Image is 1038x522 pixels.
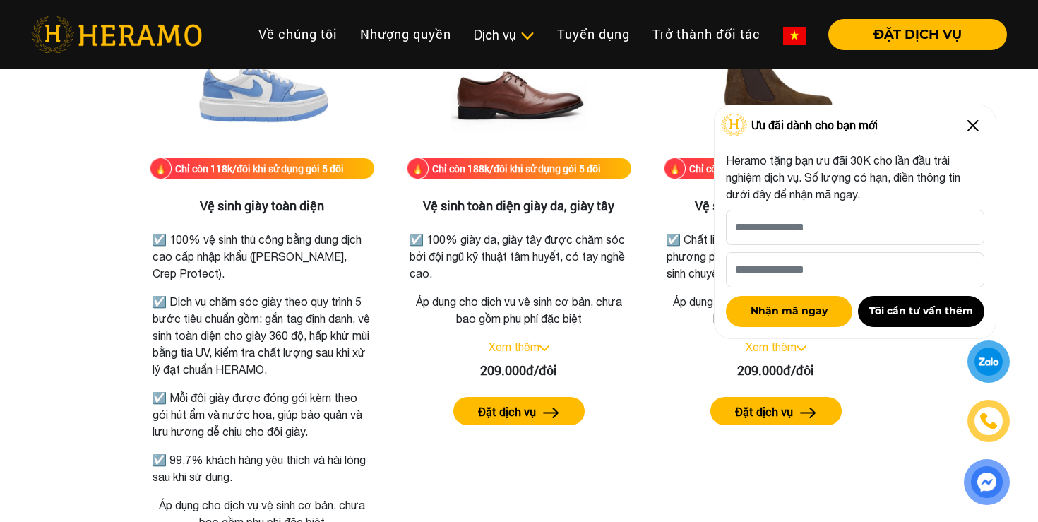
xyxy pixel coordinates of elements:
[828,19,1007,50] button: ĐẶT DỊCH VỤ
[410,231,628,282] p: ☑️ 100% giày da, giày tây được chăm sóc bởi đội ngũ kỹ thuật tâm huyết, có tay nghề cao.
[407,293,631,327] p: Áp dụng cho dịch vụ vệ sinh cơ bản, chưa bao gồm phụ phí đặc biệt
[31,16,202,53] img: heramo-logo.png
[150,158,172,179] img: fire.png
[247,19,349,49] a: Về chúng tôi
[520,29,535,43] img: subToggleIcon
[664,293,888,327] p: Áp dụng cho dịch vụ vệ sinh cơ bản, chưa bao gồm phụ phí đặc biệt
[407,397,631,425] a: Đặt dịch vụ arrow
[664,397,888,425] a: Đặt dịch vụ arrow
[175,161,344,176] div: Chỉ còn 118k/đôi khi sử dụng gói 5 đôi
[710,397,842,425] button: Đặt dịch vụ
[970,402,1008,440] a: phone-icon
[664,361,888,380] div: 209.000đ/đôi
[783,27,806,45] img: vn-flag.png
[474,25,535,45] div: Dịch vụ
[153,389,371,440] p: ☑️ Mỗi đôi giày được đóng gói kèm theo gói hút ẩm và nước hoa, giúp bảo quản và lưu hương dễ chịu...
[153,293,371,378] p: ☑️ Dịch vụ chăm sóc giày theo quy trình 5 bước tiêu chuẩn gồm: gắn tag định danh, vệ sinh toàn di...
[546,19,641,49] a: Tuyển dụng
[641,19,772,49] a: Trở thành đối tác
[407,158,429,179] img: fire.png
[817,28,1007,41] a: ĐẶT DỊCH VỤ
[432,161,601,176] div: Chỉ còn 188k/đôi khi sử dụng gói 5 đôi
[407,361,631,380] div: 209.000đ/đôi
[191,17,333,158] img: Vệ sinh giày toàn diện
[153,451,371,485] p: ☑️ 99,7% khách hàng yêu thích và hài lòng sau khi sử dụng.
[858,296,984,327] button: Tôi cần tư vấn thêm
[543,408,559,418] img: arrow
[726,152,984,203] p: Heramo tặng bạn ưu đãi 30K cho lần đầu trải nghiệm dịch vụ. Số lượng có hạn, điền thông tin dưới ...
[689,161,858,176] div: Chỉ còn 188k/đôi khi sử dụng gói 5 đôi
[453,397,585,425] button: Đặt dịch vụ
[721,114,748,136] img: Logo
[349,19,463,49] a: Nhượng quyền
[478,403,536,420] label: Đặt dịch vụ
[705,17,847,158] img: Vệ sinh toàn diện giày da lộn
[150,198,374,214] h3: Vệ sinh giày toàn diện
[664,198,888,214] h3: Vệ sinh toàn diện giày da lộn
[407,198,631,214] h3: Vệ sinh toàn diện giày da, giày tây
[448,17,590,158] img: Vệ sinh toàn diện giày da, giày tây
[667,231,885,282] p: ☑️ Chất liệu da lộn, nubuck được áp dụng phương pháp giặt giày khô với dung dịch vệ sinh chuyên d...
[800,408,816,418] img: arrow
[979,411,998,431] img: phone-icon
[153,231,371,282] p: ☑️ 100% vệ sinh thủ công bằng dung dịch cao cấp nhập khẩu ([PERSON_NAME], Crep Protect).
[751,117,878,134] span: Ưu đãi dành cho bạn mới
[664,158,686,179] img: fire.png
[962,114,984,137] img: Close
[797,345,806,351] img: arrow_down.svg
[539,345,549,351] img: arrow_down.svg
[746,340,797,353] a: Xem thêm
[735,403,793,420] label: Đặt dịch vụ
[489,340,539,353] a: Xem thêm
[726,296,852,327] button: Nhận mã ngay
